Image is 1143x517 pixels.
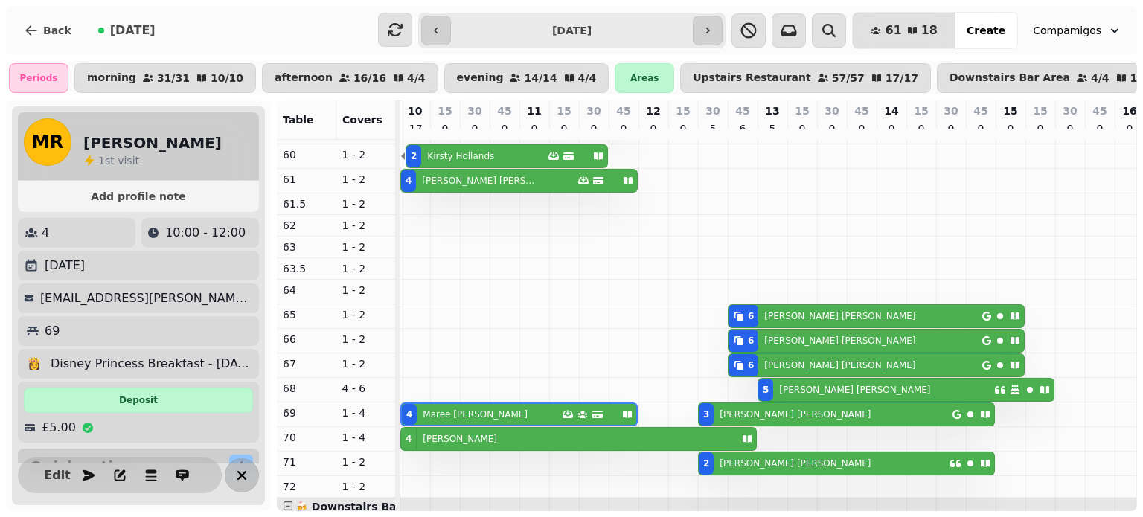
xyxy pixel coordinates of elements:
div: 3 [703,408,709,420]
p: 15 [914,103,928,118]
span: [DATE] [110,25,156,36]
p: 0 [469,121,481,136]
p: 62 [283,218,330,233]
p: 0 [975,121,987,136]
p: 45 [973,103,987,118]
p: 30 [1063,103,1077,118]
p: 72 [283,479,330,494]
p: 10:00 - 12:00 [165,224,246,242]
p: [PERSON_NAME] [PERSON_NAME] [422,175,540,187]
div: 2 [703,457,709,469]
p: 0 [1094,121,1106,136]
h2: Quick actions [30,456,143,477]
p: 4 [42,224,49,242]
p: 31 / 31 [157,73,190,83]
p: 1 - 2 [342,332,390,347]
p: 0 [1124,121,1136,136]
p: 15 [1033,103,1047,118]
span: Add profile note [36,191,241,202]
button: 6118 [853,13,955,48]
p: 4 / 4 [407,73,426,83]
p: 0 [826,121,838,136]
p: [PERSON_NAME] [PERSON_NAME] [720,457,871,469]
p: 61 [283,172,330,187]
p: 70 [283,430,330,445]
p: 15 [438,103,452,118]
p: 0 [915,121,927,136]
p: 71 [283,455,330,469]
p: 66 [283,332,330,347]
p: 4 / 4 [578,73,597,83]
p: 15 [1003,103,1017,118]
div: 6 [748,335,754,347]
p: 👸 [27,355,42,373]
p: [PERSON_NAME] [PERSON_NAME] [764,359,915,371]
p: 0 [528,121,540,136]
p: 11 [527,103,541,118]
span: Back [43,25,71,36]
span: Edit [48,469,66,481]
button: Create [955,13,1017,48]
p: 17 [409,121,421,136]
p: 64 [283,283,330,298]
p: 13 [765,103,779,118]
p: Disney Princess Breakfast - [DATE] [51,355,253,373]
p: [PERSON_NAME] [PERSON_NAME] [720,408,871,420]
p: afternoon [275,72,333,84]
p: £5.00 [42,419,76,437]
p: 0 [796,121,808,136]
p: 4 / 4 [1091,73,1110,83]
div: Areas [615,63,674,93]
p: 14 / 14 [524,73,557,83]
p: 65 [283,307,330,322]
p: 0 [499,121,510,136]
p: 68 [283,381,330,396]
p: 63 [283,240,330,254]
p: 10 [408,103,422,118]
p: [DATE] [45,257,85,274]
p: 45 [735,103,749,118]
p: 15 [557,103,571,118]
span: st [105,155,118,167]
p: [PERSON_NAME] [423,433,497,445]
button: Back [12,13,83,48]
p: 1 - 2 [342,172,390,187]
p: [EMAIL_ADDRESS][PERSON_NAME][DOMAIN_NAME] [40,289,253,307]
span: 1 [98,155,105,167]
span: MR [32,133,63,151]
button: Edit [42,460,72,490]
p: 4 - 6 [342,381,390,396]
p: 60 [283,147,330,162]
button: evening14/144/4 [444,63,609,93]
p: 45 [1092,103,1107,118]
p: morning [87,72,136,84]
div: 6 [748,310,754,322]
p: 45 [854,103,868,118]
p: 61.5 [283,196,330,211]
p: 30 [705,103,720,118]
button: morning31/3110/10 [74,63,256,93]
p: 1 - 2 [342,283,390,298]
p: Kirsty Hollands [427,150,494,162]
p: 0 [677,121,689,136]
p: visit [98,153,139,168]
p: 57 / 57 [832,73,865,83]
p: 1 - 4 [342,430,390,445]
p: 15 [676,103,690,118]
button: afternoon16/164/4 [262,63,438,93]
p: 1 - 2 [342,356,390,371]
span: Compamigos [1033,23,1101,38]
p: 0 [439,121,451,136]
p: 30 [586,103,601,118]
span: 18 [921,25,938,36]
span: 🍻 Downstairs Bar Area [295,501,432,513]
button: Upstairs Restaurant57/5717/17 [680,63,931,93]
p: 30 [467,103,481,118]
div: 4 [406,433,412,445]
div: 6 [748,359,754,371]
p: 5 [707,121,719,136]
div: Deposit [24,388,253,413]
span: Covers [342,114,382,126]
p: 15 [795,103,809,118]
p: 69 [45,322,60,340]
